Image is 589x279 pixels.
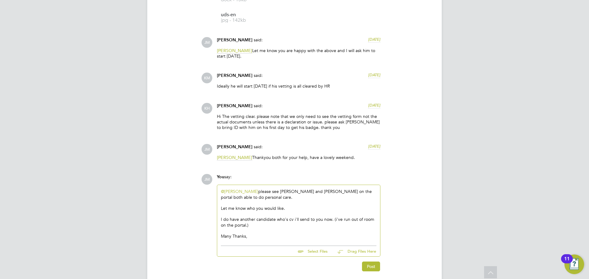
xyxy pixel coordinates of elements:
span: [DATE] [368,72,380,77]
div: ​ please see [PERSON_NAME] and [PERSON_NAME] on the portal both able to do personal care. [221,189,376,239]
span: [PERSON_NAME] [217,73,252,78]
a: @[PERSON_NAME] [221,189,258,194]
span: [PERSON_NAME] [217,144,252,149]
span: said: [254,73,263,78]
span: KH [202,103,212,114]
span: [PERSON_NAME] [217,155,252,160]
span: JM [202,37,212,48]
span: said: [254,37,263,43]
span: [PERSON_NAME] [217,103,252,108]
span: KM [202,73,212,83]
span: jpg - 142kb [221,18,270,23]
span: said: [254,103,263,108]
p: Let me know you are happy with the above and I will ask him to start [DATE]. [217,48,380,59]
span: [DATE] [368,144,380,149]
p: Ideally he will start [DATE] if his vetting is all cleared by HR [217,83,380,89]
button: Open Resource Center, 11 new notifications [564,254,584,274]
div: Many Thanks, [221,233,376,239]
div: Let me know who you would like. [221,205,376,211]
p: Hi The vetting clear. please note that we only need to see the vetting form not the actual docume... [217,114,380,130]
div: say: [217,174,380,185]
button: Post [362,262,380,271]
div: 11 [564,259,570,267]
p: Thankyou both for your help, have a lovely weekend. [217,155,380,160]
button: Drag Files Here [333,245,376,258]
span: You [217,174,224,179]
span: JM [202,174,212,185]
div: I do have another candidate who's cv i'll send to you now. (i've run out of room on the portal.) [221,217,376,228]
span: said: [254,144,263,149]
span: uds-en [221,13,270,17]
span: [PERSON_NAME] [217,48,252,54]
span: [DATE] [368,37,380,42]
span: JM [202,144,212,155]
span: [PERSON_NAME] [217,37,252,43]
a: uds-en jpg - 142kb [221,13,270,23]
span: [DATE] [368,103,380,108]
